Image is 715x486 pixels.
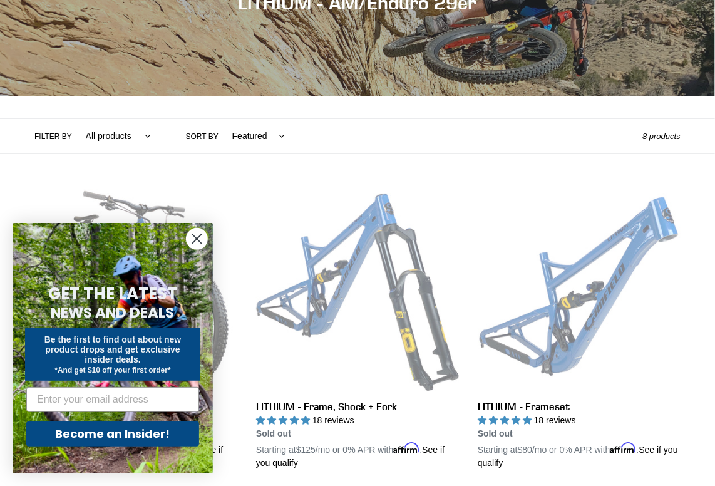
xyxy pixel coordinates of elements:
[48,282,177,305] span: GET THE LATEST
[186,131,219,142] label: Sort by
[34,131,72,142] label: Filter by
[54,366,170,375] span: *And get $10 off your first order*
[44,334,182,364] span: Be the first to find out about new product drops and get exclusive insider deals.
[26,421,199,447] button: Become an Insider!
[26,387,199,412] input: Enter your email address
[51,302,175,323] span: NEWS AND DEALS
[186,228,208,250] button: Close dialog
[642,132,681,141] span: 8 products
